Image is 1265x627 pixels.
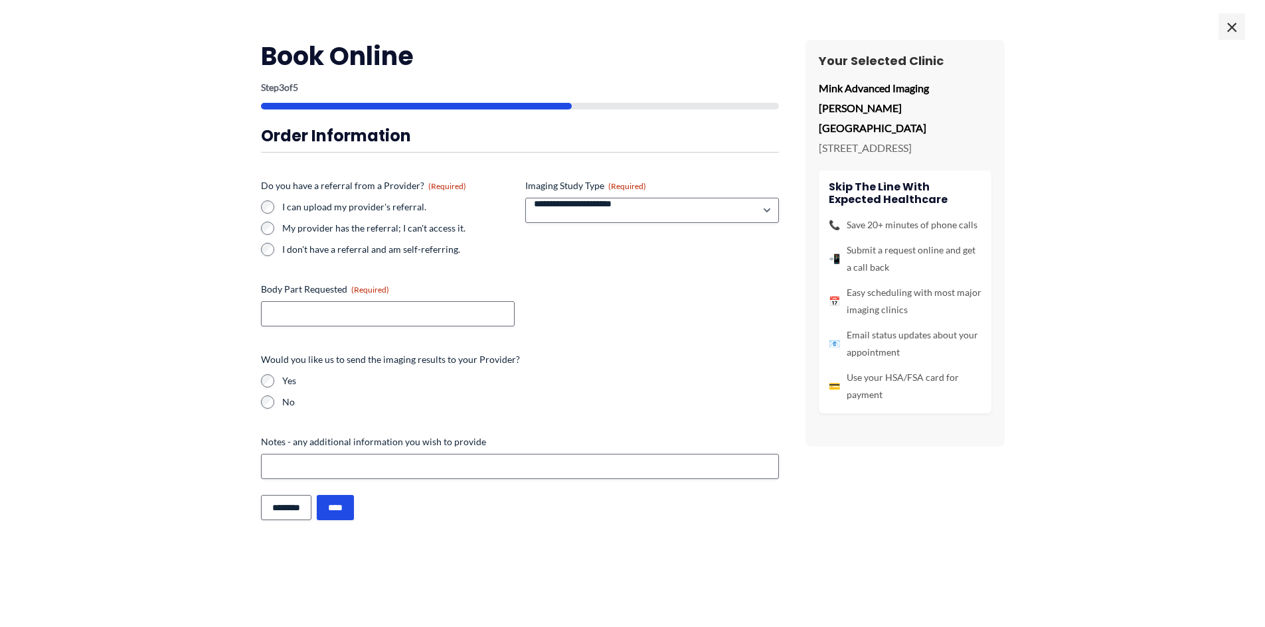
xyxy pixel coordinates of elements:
[351,285,389,295] span: (Required)
[829,216,981,234] li: Save 20+ minutes of phone calls
[293,82,298,93] span: 5
[261,435,779,449] label: Notes - any additional information you wish to provide
[261,179,466,192] legend: Do you have a referral from a Provider?
[829,242,981,276] li: Submit a request online and get a call back
[829,180,981,206] h4: Skip the line with Expected Healthcare
[1219,13,1245,40] span: ×
[829,369,981,403] li: Use your HSA/FSA card for payment
[282,222,515,235] label: My provider has the referral; I can't access it.
[261,283,515,296] label: Body Part Requested
[525,179,779,192] label: Imaging Study Type
[282,395,779,409] label: No
[829,293,840,310] span: 📅
[428,181,466,191] span: (Required)
[829,216,840,234] span: 📞
[829,335,840,352] span: 📧
[282,374,779,387] label: Yes
[282,243,515,256] label: I don't have a referral and am self-referring.
[282,200,515,214] label: I can upload my provider's referral.
[261,40,779,72] h2: Book Online
[829,284,981,318] li: Easy scheduling with most major imaging clinics
[829,378,840,395] span: 💳
[819,138,991,158] p: [STREET_ADDRESS]
[829,326,981,361] li: Email status updates about your appointment
[819,78,991,137] p: Mink Advanced Imaging [PERSON_NAME][GEOGRAPHIC_DATA]
[261,125,779,146] h3: Order Information
[261,353,520,366] legend: Would you like us to send the imaging results to your Provider?
[608,181,646,191] span: (Required)
[829,250,840,267] span: 📲
[261,83,779,92] p: Step of
[279,82,284,93] span: 3
[819,53,991,68] h3: Your Selected Clinic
